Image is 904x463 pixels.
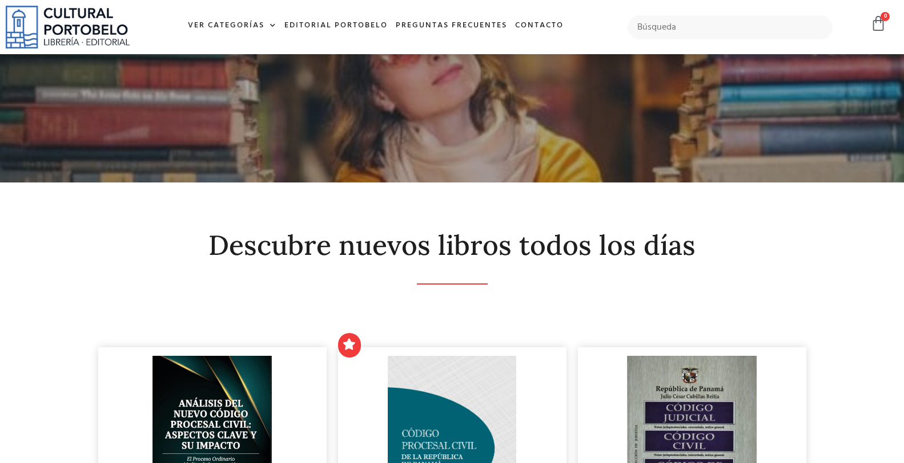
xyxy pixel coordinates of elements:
[98,230,806,261] h2: Descubre nuevos libros todos los días
[280,14,392,38] a: Editorial Portobelo
[870,15,886,32] a: 0
[511,14,568,38] a: Contacto
[881,12,890,21] span: 0
[184,14,280,38] a: Ver Categorías
[628,15,832,39] input: Búsqueda
[392,14,511,38] a: Preguntas frecuentes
